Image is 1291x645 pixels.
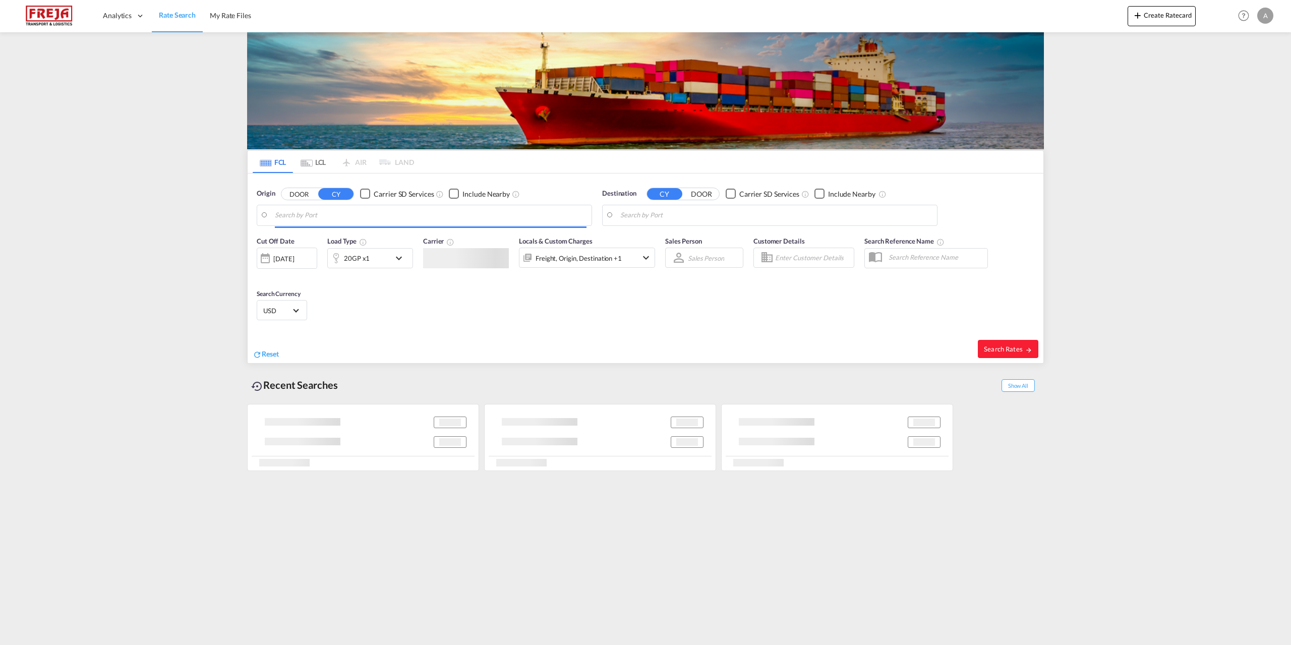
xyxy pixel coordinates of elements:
md-icon: icon-backup-restore [251,380,263,392]
button: CY [647,188,682,200]
span: Locals & Custom Charges [519,237,593,245]
span: USD [263,306,291,315]
span: Search Rates [984,345,1032,353]
md-checkbox: Checkbox No Ink [449,189,510,199]
md-datepicker: Select [257,268,264,281]
input: Search by Port [275,208,586,223]
div: 20GP x1icon-chevron-down [327,248,413,268]
button: icon-plus 400-fgCreate Ratecard [1128,6,1196,26]
div: Freight Origin Destination Factory Stuffing [536,251,622,265]
input: Search by Port [620,208,932,223]
div: Help [1235,7,1257,25]
md-icon: Unchecked: Search for CY (Container Yard) services for all selected carriers.Checked : Search for... [801,190,809,198]
input: Search Reference Name [884,250,987,265]
md-icon: icon-arrow-right [1025,346,1032,354]
md-icon: icon-chevron-down [393,252,410,264]
img: 586607c025bf11f083711d99603023e7.png [15,5,83,27]
span: Search Currency [257,290,301,298]
div: Include Nearby [462,189,510,199]
md-select: Sales Person [687,251,725,265]
div: A [1257,8,1273,24]
span: Customer Details [753,237,804,245]
md-tab-item: FCL [253,151,293,173]
span: Rate Search [159,11,196,19]
md-checkbox: Checkbox No Ink [814,189,875,199]
md-icon: The selected Trucker/Carrierwill be displayed in the rate results If the rates are from another f... [446,238,454,246]
md-icon: Unchecked: Ignores neighbouring ports when fetching rates.Checked : Includes neighbouring ports w... [512,190,520,198]
button: DOOR [684,188,719,200]
div: Include Nearby [828,189,875,199]
md-icon: Unchecked: Search for CY (Container Yard) services for all selected carriers.Checked : Search for... [436,190,444,198]
span: Carrier [423,237,454,245]
span: My Rate Files [210,11,251,20]
img: LCL+%26+FCL+BACKGROUND.png [247,32,1044,149]
md-checkbox: Checkbox No Ink [360,189,434,199]
span: Sales Person [665,237,702,245]
md-icon: icon-refresh [253,350,262,359]
md-checkbox: Checkbox No Ink [726,189,799,199]
div: [DATE] [273,254,294,263]
span: Search Reference Name [864,237,945,245]
md-icon: icon-plus 400-fg [1132,9,1144,21]
div: Recent Searches [247,374,342,396]
div: Carrier SD Services [374,189,434,199]
span: Cut Off Date [257,237,295,245]
span: Destination [602,189,636,199]
md-icon: Unchecked: Ignores neighbouring ports when fetching rates.Checked : Includes neighbouring ports w... [878,190,887,198]
div: Carrier SD Services [739,189,799,199]
md-icon: icon-information-outline [359,238,367,246]
div: 20GP x1 [344,251,370,265]
span: Reset [262,349,279,358]
button: CY [318,188,354,200]
div: Origin DOOR CY Checkbox No InkUnchecked: Search for CY (Container Yard) services for all selected... [248,173,1043,363]
md-pagination-wrapper: Use the left and right arrow keys to navigate between tabs [253,151,414,173]
md-tab-item: LCL [293,151,333,173]
span: Show All [1002,379,1035,392]
input: Enter Customer Details [775,250,851,265]
md-select: Select Currency: $ USDUnited States Dollar [262,303,302,318]
div: icon-refreshReset [253,349,279,360]
span: Load Type [327,237,367,245]
span: Origin [257,189,275,199]
button: Search Ratesicon-arrow-right [978,340,1038,358]
div: Freight Origin Destination Factory Stuffingicon-chevron-down [519,248,655,268]
span: Help [1235,7,1252,24]
span: Analytics [103,11,132,21]
button: DOOR [281,188,317,200]
div: [DATE] [257,248,317,269]
md-icon: icon-chevron-down [640,252,652,264]
md-icon: Your search will be saved by the below given name [936,238,945,246]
